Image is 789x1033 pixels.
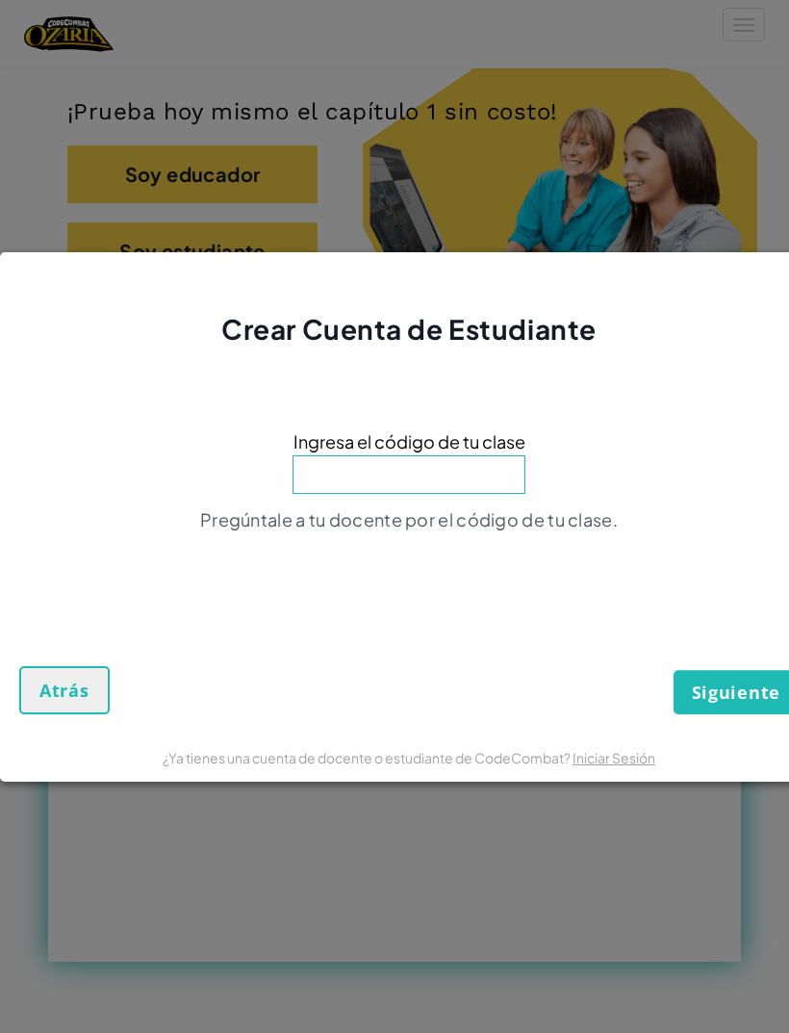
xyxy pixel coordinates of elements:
button: Atrás [19,666,110,714]
span: Siguiente [692,681,780,704]
span: ¿Ya tienes una cuenta de docente o estudiante de CodeCombat? [163,749,573,766]
a: Iniciar Sesión [573,749,655,766]
span: Pregúntale a tu docente por el código de tu clase. [200,508,618,530]
span: Atrás [39,679,89,702]
span: Crear Cuenta de Estudiante [221,312,597,346]
span: Ingresa el código de tu clase [293,427,525,455]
